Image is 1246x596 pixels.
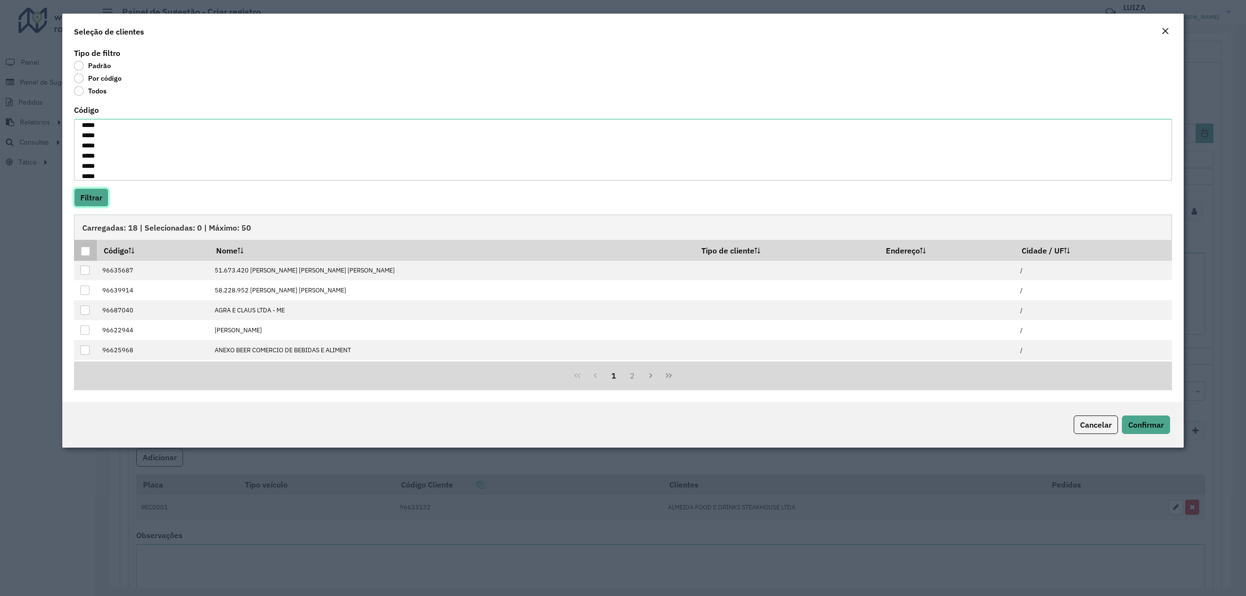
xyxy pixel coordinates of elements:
label: Tipo de filtro [74,47,120,59]
label: Código [74,104,99,116]
td: 51.673.420 [PERSON_NAME] [PERSON_NAME] [PERSON_NAME] [209,261,695,281]
th: Código [97,240,209,260]
th: Nome [209,240,695,260]
td: 96639914 [97,280,209,300]
td: 96625968 [97,340,209,360]
label: Por código [74,73,122,83]
button: Close [1158,25,1172,38]
td: / [1015,300,1172,320]
span: Confirmar [1128,420,1164,430]
span: Cancelar [1080,420,1112,430]
button: Confirmar [1122,415,1170,434]
button: Last Page [660,366,678,385]
td: 5 - Noturna [695,360,879,380]
em: Fechar [1161,27,1169,35]
button: Next Page [641,366,660,385]
td: / [1015,360,1172,380]
td: / [1015,280,1172,300]
th: Endereço [879,240,1015,260]
td: / [1015,340,1172,360]
td: 96687040 [97,300,209,320]
td: AGRA E CLAUS LTDA - ME [209,300,695,320]
button: Filtrar [74,188,109,207]
th: Tipo de cliente [695,240,879,260]
th: Cidade / UF [1015,240,1172,260]
h4: Seleção de clientes [74,26,144,37]
button: 2 [623,366,641,385]
label: Todos [74,86,107,96]
td: 96622944 [97,320,209,340]
td: ANEXO BEER COMERCIO DE BEBIDAS E ALIMENT [209,340,695,360]
td: 96629231 [97,360,209,380]
td: [PERSON_NAME] DOS [PERSON_NAME] 26279956857 [209,360,695,380]
td: / [1015,320,1172,340]
td: [PERSON_NAME] [209,320,695,340]
button: Cancelar [1074,415,1118,434]
td: 58.228.952 [PERSON_NAME] [PERSON_NAME] [209,280,695,300]
td: 96635687 [97,261,209,281]
button: 1 [605,366,623,385]
div: Carregadas: 18 | Selecionadas: 0 | Máximo: 50 [74,215,1172,240]
td: / [1015,261,1172,281]
label: Padrão [74,61,111,71]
